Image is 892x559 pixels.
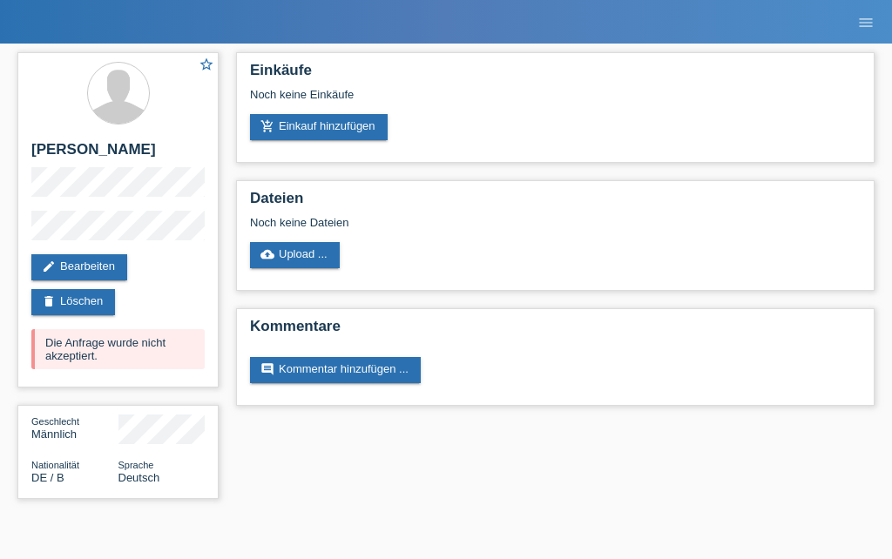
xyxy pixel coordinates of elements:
[199,57,214,75] a: star_border
[250,62,861,88] h2: Einkäufe
[250,88,861,114] div: Noch keine Einkäufe
[260,119,274,133] i: add_shopping_cart
[31,141,205,167] h2: [PERSON_NAME]
[31,254,127,280] a: editBearbeiten
[118,460,154,470] span: Sprache
[250,318,861,344] h2: Kommentare
[42,259,56,273] i: edit
[42,294,56,308] i: delete
[250,357,421,383] a: commentKommentar hinzufügen ...
[848,17,883,27] a: menu
[118,471,160,484] span: Deutsch
[31,329,205,369] div: Die Anfrage wurde nicht akzeptiert.
[857,14,875,31] i: menu
[250,216,686,229] div: Noch keine Dateien
[31,414,118,441] div: Männlich
[250,190,861,216] h2: Dateien
[31,289,115,315] a: deleteLöschen
[250,242,340,268] a: cloud_uploadUpload ...
[31,460,79,470] span: Nationalität
[250,114,388,140] a: add_shopping_cartEinkauf hinzufügen
[199,57,214,72] i: star_border
[260,247,274,261] i: cloud_upload
[31,416,79,427] span: Geschlecht
[260,362,274,376] i: comment
[31,471,64,484] span: Deutschland / B / 01.02.2023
